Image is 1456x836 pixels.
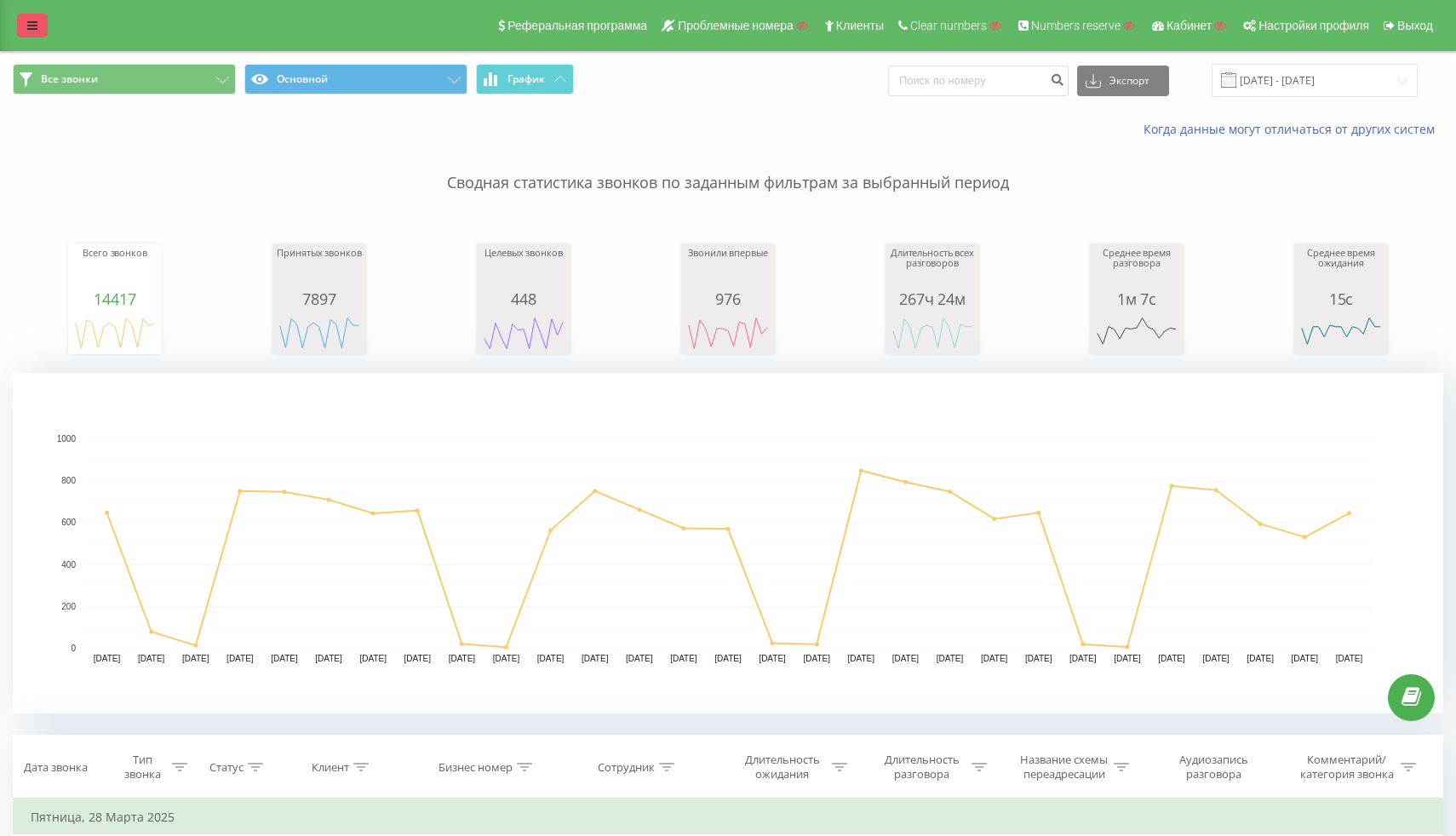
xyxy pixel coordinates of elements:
text: [DATE] [1158,654,1185,663]
svg: A chart. [277,307,362,358]
div: Принятых звонков [277,248,362,290]
text: [DATE] [359,654,387,663]
text: [DATE] [981,654,1008,663]
svg: A chart. [72,307,158,358]
text: [DATE] [449,654,476,663]
span: Кабинет [1167,19,1212,32]
div: 267ч 24м [890,290,975,307]
input: Поиск по номеру [888,66,1069,96]
text: [DATE] [626,654,653,663]
a: Когда данные могут отличаться от других систем [1144,121,1443,137]
text: [DATE] [848,654,875,663]
div: Длительность ожидания [737,753,828,782]
text: [DATE] [493,654,520,663]
div: 448 [481,290,566,307]
div: Статус [209,760,244,775]
span: Clear numbers [910,19,987,32]
div: 1м 7с [1094,290,1179,307]
span: Проблемные номера [678,19,794,32]
div: Всего звонков [72,248,158,290]
div: Аудиозапись разговора [1158,753,1269,782]
text: [DATE] [670,654,697,663]
svg: A chart. [1094,307,1179,358]
svg: A chart. [890,307,975,358]
div: Название схемы переадресации [1018,753,1109,782]
text: [DATE] [182,654,209,663]
text: 600 [61,518,76,528]
text: [DATE] [404,654,432,663]
text: [DATE] [582,654,609,663]
svg: A chart. [685,307,771,358]
svg: A chart. [13,373,1443,713]
div: 14417 [72,290,158,307]
text: [DATE] [1292,654,1319,663]
text: 200 [61,602,76,611]
button: Экспорт [1077,66,1169,96]
div: Клиент [312,760,349,775]
text: [DATE] [271,654,298,663]
text: [DATE] [759,654,786,663]
text: 400 [61,560,76,570]
svg: A chart. [481,307,566,358]
text: [DATE] [1336,654,1363,663]
span: График [507,73,545,85]
svg: A chart. [1298,307,1384,358]
div: Звонили впервые [685,248,771,290]
text: [DATE] [1025,654,1052,663]
button: Основной [244,64,467,94]
p: Сводная статистика звонков по заданным фильтрам за выбранный период [13,138,1443,194]
text: [DATE] [714,654,742,663]
text: 800 [61,476,76,485]
span: Реферальная программа [507,19,647,32]
td: Пятница, 28 Марта 2025 [14,800,1443,834]
text: 1000 [57,434,77,444]
div: 15с [1298,290,1384,307]
text: [DATE] [1247,654,1274,663]
span: Выход [1397,19,1433,32]
div: Сотрудник [598,760,655,775]
div: 7897 [277,290,362,307]
div: Тип звонка [118,753,168,782]
text: [DATE] [803,654,830,663]
div: Комментарий/категория звонка [1297,753,1396,782]
div: Дата звонка [24,760,88,775]
button: Все звонки [13,64,236,94]
text: [DATE] [1202,654,1230,663]
div: 976 [685,290,771,307]
div: Бизнес номер [439,760,513,775]
text: [DATE] [537,654,565,663]
div: Целевых звонков [481,248,566,290]
text: [DATE] [226,654,254,663]
button: График [476,64,574,94]
div: Длительность всех разговоров [890,248,975,290]
div: Среднее время ожидания [1298,248,1384,290]
text: [DATE] [937,654,964,663]
text: [DATE] [138,654,165,663]
div: Среднее время разговора [1094,248,1179,290]
text: [DATE] [1069,654,1097,663]
span: Настройки профиля [1258,19,1369,32]
span: Клиенты [836,19,884,32]
span: Все звонки [41,72,98,86]
text: [DATE] [94,654,121,663]
text: [DATE] [892,654,920,663]
text: [DATE] [315,654,342,663]
text: 0 [71,644,76,653]
div: Длительность разговора [876,753,967,782]
text: [DATE] [1114,654,1141,663]
span: Numbers reserve [1031,19,1121,32]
